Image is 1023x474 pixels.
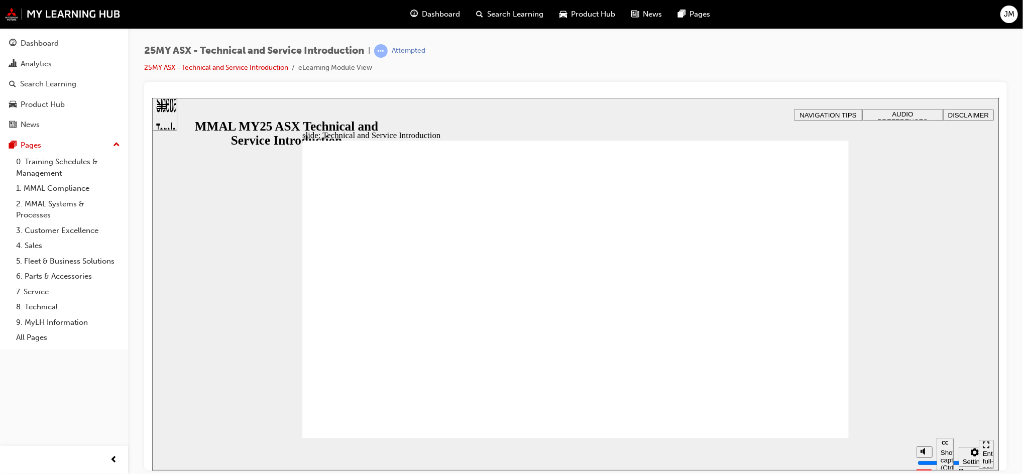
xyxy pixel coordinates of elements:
[624,4,670,25] a: news-iconNews
[827,342,842,371] button: Enter full-screen (Ctrl+Alt+F)
[469,4,552,25] a: search-iconSearch Learning
[411,8,418,21] span: guage-icon
[9,80,16,89] span: search-icon
[477,8,484,21] span: search-icon
[392,46,425,56] div: Attempted
[5,8,121,21] img: mmal
[12,315,124,330] a: 9. MyLH Information
[726,13,776,28] span: AUDIO PREFERENCES
[403,4,469,25] a: guage-iconDashboard
[12,181,124,196] a: 1. MMAL Compliance
[1004,9,1014,20] span: JM
[827,340,842,373] nav: slide navigation
[4,55,124,73] a: Analytics
[690,9,711,20] span: Pages
[784,340,802,373] button: Show captions (Ctrl+Alt+C)
[643,9,662,20] span: News
[20,78,76,90] div: Search Learning
[764,348,780,360] button: Mute (Ctrl+Alt+M)
[9,39,17,48] span: guage-icon
[647,14,704,21] span: NAVIGATION TIPS
[21,58,52,70] div: Analytics
[9,60,17,69] span: chart-icon
[765,361,830,369] input: volume
[12,196,124,223] a: 2. MMAL Systems & Processes
[632,8,639,21] span: news-icon
[21,140,41,151] div: Pages
[678,8,686,21] span: pages-icon
[4,136,124,155] button: Pages
[9,121,17,130] span: news-icon
[811,360,835,368] div: Settings
[12,238,124,254] a: 4. Sales
[12,330,124,345] a: All Pages
[807,369,827,399] label: Zoom to fit
[422,9,461,20] span: Dashboard
[110,454,118,466] span: prev-icon
[21,38,59,49] div: Dashboard
[759,340,822,373] div: misc controls
[374,44,388,58] span: learningRecordVerb_ATTEMPT-icon
[9,141,17,150] span: pages-icon
[144,63,288,72] a: 25MY ASX - Technical and Service Introduction
[113,139,120,152] span: up-icon
[12,299,124,315] a: 8. Technical
[21,99,65,110] div: Product Hub
[572,9,616,20] span: Product Hub
[298,62,372,74] li: eLearning Module View
[12,254,124,269] a: 5. Fleet & Business Solutions
[791,11,842,23] button: DISCLAIMER
[560,8,567,21] span: car-icon
[642,11,710,23] button: NAVIGATION TIPS
[807,349,839,369] button: Settings
[4,32,124,136] button: DashboardAnalyticsSearch LearningProduct HubNews
[4,115,124,134] a: News
[12,269,124,284] a: 6. Parts & Accessories
[4,34,124,53] a: Dashboard
[788,351,798,374] div: Show captions (Ctrl+Alt+C)
[710,11,791,23] button: AUDIO PREFERENCES
[12,284,124,300] a: 7. Service
[1000,6,1018,23] button: JM
[9,100,17,109] span: car-icon
[831,352,838,382] div: Enter full-screen (Ctrl+Alt+F)
[21,119,40,131] div: News
[796,14,837,21] span: DISCLAIMER
[552,4,624,25] a: car-iconProduct Hub
[368,45,370,57] span: |
[4,95,124,114] a: Product Hub
[12,223,124,239] a: 3. Customer Excellence
[12,154,124,181] a: 0. Training Schedules & Management
[4,75,124,93] a: Search Learning
[488,9,544,20] span: Search Learning
[144,45,364,57] span: 25MY ASX - Technical and Service Introduction
[670,4,719,25] a: pages-iconPages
